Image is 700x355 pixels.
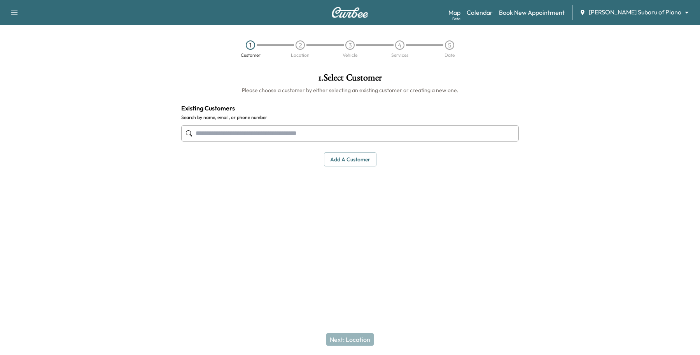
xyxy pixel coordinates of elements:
div: Vehicle [343,53,357,58]
div: 5 [445,40,454,50]
div: Customer [241,53,261,58]
div: Date [444,53,455,58]
div: 1 [246,40,255,50]
div: Location [291,53,310,58]
a: MapBeta [448,8,460,17]
h1: 1 . Select Customer [181,73,519,86]
div: 2 [296,40,305,50]
h4: Existing Customers [181,103,519,113]
div: 4 [395,40,404,50]
img: Curbee Logo [331,7,369,18]
div: Beta [452,16,460,22]
a: Calendar [467,8,493,17]
a: Book New Appointment [499,8,565,17]
label: Search by name, email, or phone number [181,114,519,121]
div: 3 [345,40,355,50]
span: [PERSON_NAME] Subaru of Plano [589,8,681,17]
h6: Please choose a customer by either selecting an existing customer or creating a new one. [181,86,519,94]
button: Add a customer [324,152,376,167]
div: Services [391,53,408,58]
